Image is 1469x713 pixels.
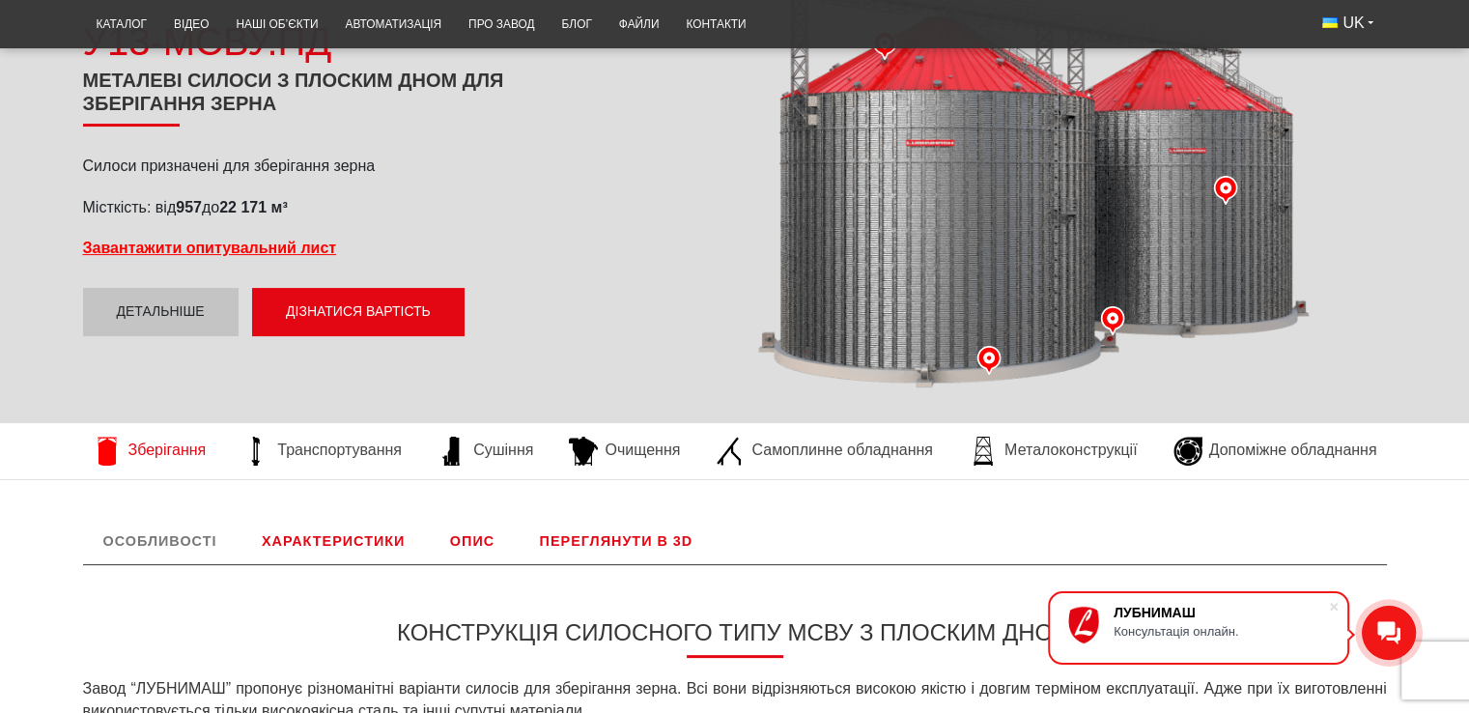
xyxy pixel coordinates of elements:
p: Силоси призначені для зберігання зерна [83,156,609,177]
a: Про завод [455,6,548,43]
a: Самоплинне обладнання [706,437,942,466]
span: Самоплинне обладнання [751,440,932,461]
a: Сушіння [428,437,543,466]
div: Консультація онлайн. [1114,624,1328,639]
a: Відео [160,6,222,43]
a: Зберігання [83,437,216,466]
a: Очищення [559,437,690,466]
a: Завантажити опитувальний лист [83,240,337,256]
a: Наші об’єкти [222,6,331,43]
a: Автоматизація [331,6,455,43]
span: Очищення [605,440,680,461]
div: ЛУБНИМАШ [1114,605,1328,620]
span: Сушіння [473,440,533,461]
span: Транспортування [277,440,402,461]
a: Блог [548,6,605,43]
strong: 22 171 м³ [219,199,288,215]
a: Особливості [83,518,238,564]
strong: 957 [176,199,202,215]
button: UK [1309,6,1386,41]
h1: Металеві силоси з плоским дном для зберігання зерна [83,69,609,127]
a: Файли [606,6,673,43]
a: Переглянути в 3D [520,518,714,564]
h3: Конструкція силосного типу МСВУ з плоским дном [83,619,1387,659]
img: Українська [1322,17,1338,28]
a: Характеристики [241,518,425,564]
a: Допоміжне обладнання [1164,437,1387,466]
button: Дізнатися вартість [252,288,465,336]
span: Зберігання [128,440,207,461]
a: Детальніше [83,288,239,336]
a: Каталог [83,6,160,43]
p: Місткість: від до [83,197,609,218]
span: Допоміжне обладнання [1209,440,1377,461]
a: Опис [430,518,515,564]
a: Металоконструкції [959,437,1146,466]
span: UK [1342,13,1364,34]
a: Контакти [672,6,759,43]
a: Транспортування [232,437,411,466]
span: Металоконструкції [1004,440,1137,461]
